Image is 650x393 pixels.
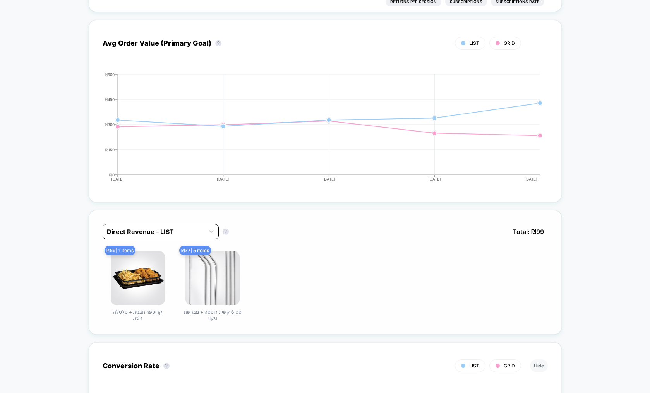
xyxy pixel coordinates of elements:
[95,72,540,188] div: AVG_ORDER_VALUE
[223,229,229,235] button: ?
[111,177,124,181] tspan: [DATE]
[105,97,115,101] tspan: ₪450
[163,363,170,369] button: ?
[530,359,548,372] button: Hide
[111,251,165,305] img: קריספר תבנית + סלסלה רשת
[105,147,115,152] tspan: ₪150
[217,177,230,181] tspan: [DATE]
[184,309,242,321] span: סט 6 קשי נירוסטה + מברשת ניקוי
[504,363,515,369] span: GRID
[109,172,115,177] tspan: ₪0
[109,309,167,321] span: קריספר תבנית + סלסלה רשת
[469,363,479,369] span: LIST
[105,246,135,255] span: ₪ 59 | 1 items
[509,224,548,239] span: Total: ₪ 99
[322,177,335,181] tspan: [DATE]
[215,40,221,46] button: ?
[469,40,479,46] span: LIST
[525,177,537,181] tspan: [DATE]
[105,72,115,77] tspan: ₪600
[428,177,441,181] tspan: [DATE]
[179,246,211,255] span: ₪ 37 | 5 items
[105,122,115,126] tspan: ₪300
[504,40,515,46] span: GRID
[185,251,240,305] img: סט 6 קשי נירוסטה + מברשת ניקוי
